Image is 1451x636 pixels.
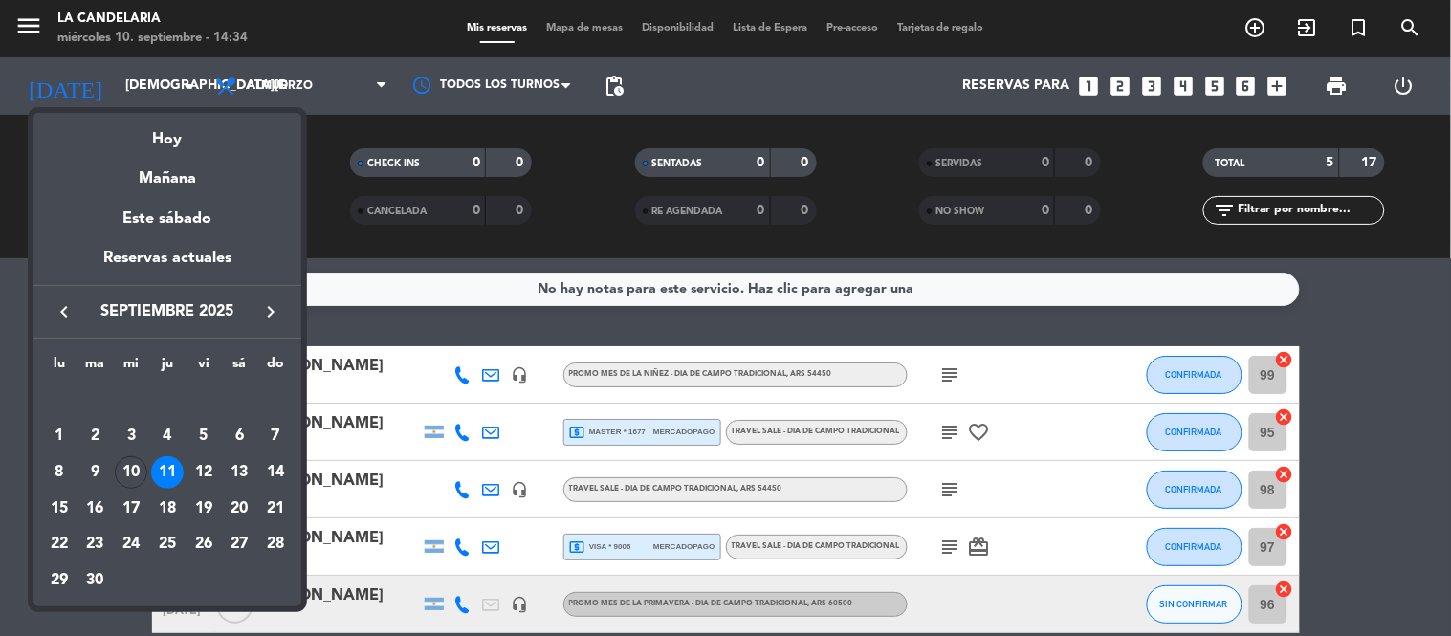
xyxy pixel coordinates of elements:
td: 12 de septiembre de 2025 [186,454,222,491]
td: 5 de septiembre de 2025 [186,418,222,454]
div: 1 [43,420,76,452]
div: 12 [187,456,220,489]
i: keyboard_arrow_left [53,300,76,323]
th: sábado [222,353,258,383]
div: 23 [79,528,112,560]
td: 26 de septiembre de 2025 [186,526,222,562]
td: 18 de septiembre de 2025 [149,491,186,527]
div: 9 [79,456,112,489]
td: 25 de septiembre de 2025 [149,526,186,562]
div: 21 [259,493,292,525]
td: 17 de septiembre de 2025 [113,491,149,527]
button: keyboard_arrow_left [47,299,81,324]
div: 22 [43,528,76,560]
td: 13 de septiembre de 2025 [222,454,258,491]
td: 9 de septiembre de 2025 [77,454,114,491]
div: 17 [115,493,147,525]
th: miércoles [113,353,149,383]
div: 30 [79,564,112,597]
td: 14 de septiembre de 2025 [257,454,294,491]
div: Este sábado [33,192,301,246]
div: 15 [43,493,76,525]
div: 18 [151,493,184,525]
td: 6 de septiembre de 2025 [222,418,258,454]
div: Hoy [33,113,301,152]
td: 29 de septiembre de 2025 [41,562,77,599]
div: 25 [151,528,184,560]
div: 8 [43,456,76,489]
td: 1 de septiembre de 2025 [41,418,77,454]
div: Reservas actuales [33,246,301,285]
td: 24 de septiembre de 2025 [113,526,149,562]
td: 22 de septiembre de 2025 [41,526,77,562]
span: septiembre 2025 [81,299,253,324]
div: Mañana [33,152,301,191]
th: viernes [186,353,222,383]
div: 28 [259,528,292,560]
td: 28 de septiembre de 2025 [257,526,294,562]
td: 20 de septiembre de 2025 [222,491,258,527]
div: 19 [187,493,220,525]
td: 10 de septiembre de 2025 [113,454,149,491]
div: 29 [43,564,76,597]
td: 11 de septiembre de 2025 [149,454,186,491]
div: 20 [223,493,255,525]
div: 4 [151,420,184,452]
div: 6 [223,420,255,452]
td: 23 de septiembre de 2025 [77,526,114,562]
div: 27 [223,528,255,560]
div: 11 [151,456,184,489]
div: 13 [223,456,255,489]
div: 3 [115,420,147,452]
div: 24 [115,528,147,560]
td: 3 de septiembre de 2025 [113,418,149,454]
th: jueves [149,353,186,383]
i: keyboard_arrow_right [259,300,282,323]
td: 27 de septiembre de 2025 [222,526,258,562]
td: 2 de septiembre de 2025 [77,418,114,454]
td: 15 de septiembre de 2025 [41,491,77,527]
div: 14 [259,456,292,489]
td: 8 de septiembre de 2025 [41,454,77,491]
td: SEP. [41,383,294,419]
th: martes [77,353,114,383]
div: 7 [259,420,292,452]
div: 2 [79,420,112,452]
th: domingo [257,353,294,383]
div: 10 [115,456,147,489]
div: 5 [187,420,220,452]
th: lunes [41,353,77,383]
td: 30 de septiembre de 2025 [77,562,114,599]
td: 4 de septiembre de 2025 [149,418,186,454]
td: 7 de septiembre de 2025 [257,418,294,454]
td: 21 de septiembre de 2025 [257,491,294,527]
td: 16 de septiembre de 2025 [77,491,114,527]
td: 19 de septiembre de 2025 [186,491,222,527]
div: 16 [79,493,112,525]
button: keyboard_arrow_right [253,299,288,324]
div: 26 [187,528,220,560]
